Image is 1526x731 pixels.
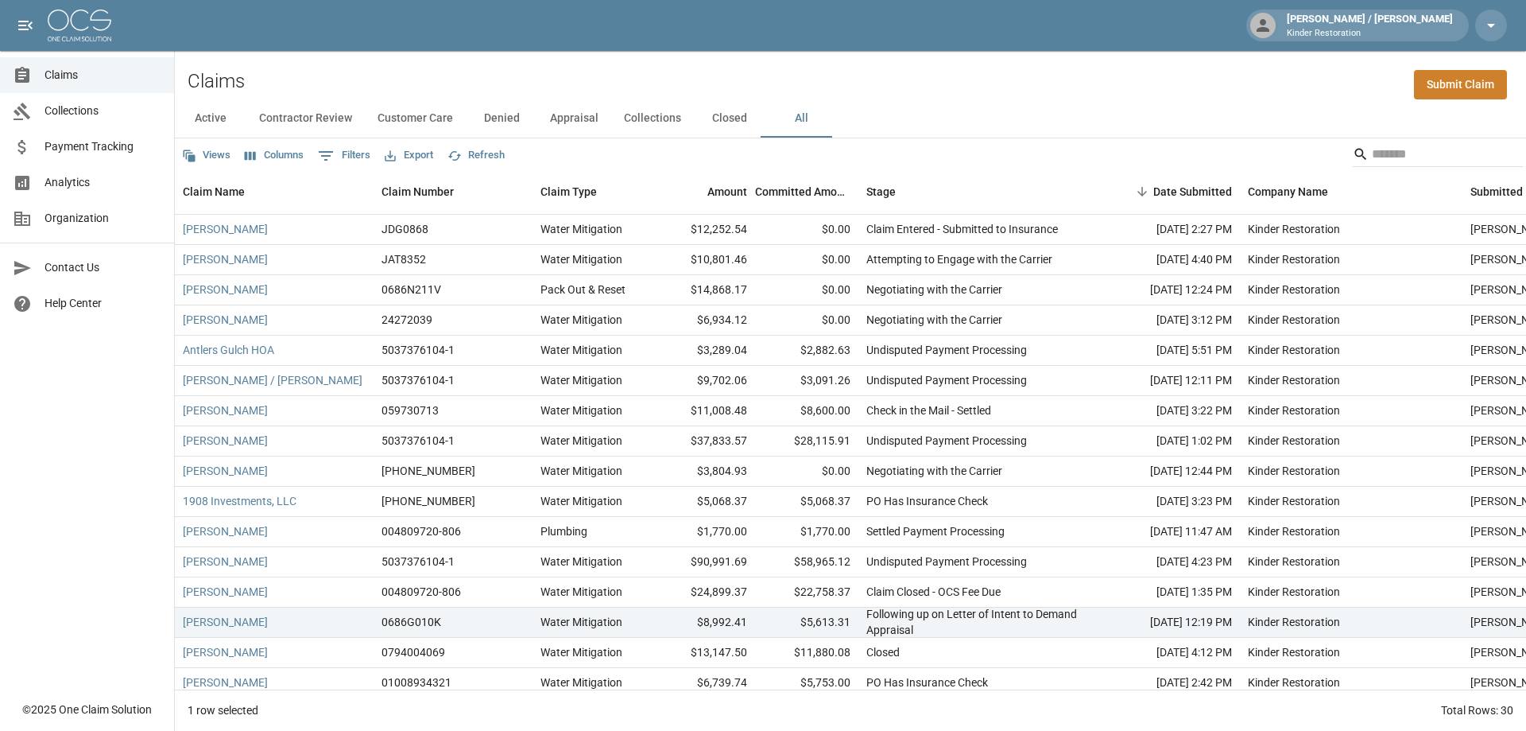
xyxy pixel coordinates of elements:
a: [PERSON_NAME] [183,282,268,297]
div: Water Mitigation [540,433,622,449]
div: Date Submitted [1097,169,1240,214]
button: Closed [694,99,765,138]
div: [DATE] 5:51 PM [1097,336,1240,366]
div: $0.00 [755,215,858,245]
a: [PERSON_NAME] [183,433,268,449]
div: Total Rows: 30 [1441,702,1513,718]
div: Undisputed Payment Processing [866,433,1027,449]
div: Kinder Restoration [1248,523,1340,539]
div: 0686N211V [381,282,441,297]
div: Kinder Restoration [1248,312,1340,328]
div: $24,899.37 [652,577,755,608]
div: Water Mitigation [540,221,622,237]
a: [PERSON_NAME] [183,614,268,630]
div: Pack Out & Reset [540,282,626,297]
a: [PERSON_NAME] [183,463,268,479]
div: dynamic tabs [175,99,1526,138]
div: $12,252.54 [652,215,755,245]
div: 004809720-806 [381,523,461,539]
a: [PERSON_NAME] [183,675,268,690]
div: 24272039 [381,312,432,328]
button: Denied [466,99,537,138]
div: $2,882.63 [755,336,858,366]
div: Kinder Restoration [1248,584,1340,600]
button: Contractor Review [246,99,365,138]
div: $1,770.00 [652,517,755,547]
div: [PERSON_NAME] / [PERSON_NAME] [1280,11,1459,40]
div: [DATE] 11:47 AM [1097,517,1240,547]
div: Kinder Restoration [1248,342,1340,358]
div: Claim Number [381,169,454,214]
div: Kinder Restoration [1248,493,1340,509]
div: $3,804.93 [652,457,755,487]
div: JDG0868 [381,221,428,237]
div: Undisputed Payment Processing [866,342,1027,358]
div: [DATE] 3:23 PM [1097,487,1240,517]
div: Water Mitigation [540,463,622,479]
span: Payment Tracking [45,138,161,155]
div: Water Mitigation [540,614,622,630]
button: Sort [1131,181,1153,203]
button: All [765,99,837,138]
span: Collections [45,103,161,119]
div: Kinder Restoration [1248,282,1340,297]
span: Organization [45,210,161,227]
a: [PERSON_NAME] [183,251,268,267]
div: Kinder Restoration [1248,433,1340,449]
div: $37,833.57 [652,426,755,457]
div: Undisputed Payment Processing [866,554,1027,570]
div: $13,147.50 [652,638,755,668]
span: Analytics [45,174,161,191]
div: Plumbing [540,523,587,539]
div: Water Mitigation [540,493,622,509]
div: Claim Entered - Submitted to Insurance [866,221,1058,237]
div: Settled Payment Processing [866,523,1005,539]
div: © 2025 One Claim Solution [22,702,152,717]
div: Negotiating with the Carrier [866,312,1002,328]
span: Claims [45,67,161,84]
div: $3,091.26 [755,366,858,396]
div: Undisputed Payment Processing [866,372,1027,388]
div: $0.00 [755,245,858,275]
div: Search [1353,142,1523,170]
div: $5,753.00 [755,668,858,698]
div: $8,992.41 [652,608,755,638]
div: Stage [866,169,896,214]
button: open drawer [10,10,41,41]
div: $0.00 [755,275,858,305]
a: [PERSON_NAME] [183,644,268,660]
button: Export [381,143,437,168]
div: Claim Type [533,169,652,214]
button: Refresh [443,143,509,168]
div: Committed Amount [755,169,850,214]
button: Appraisal [537,99,611,138]
div: Water Mitigation [540,372,622,388]
div: Kinder Restoration [1248,554,1340,570]
a: Antlers Gulch HOA [183,342,274,358]
div: Date Submitted [1153,169,1232,214]
div: $5,613.31 [755,608,858,638]
span: Contact Us [45,259,161,276]
div: Kinder Restoration [1248,372,1340,388]
div: [DATE] 4:40 PM [1097,245,1240,275]
div: 0794004069 [381,644,445,660]
a: Submit Claim [1414,70,1507,99]
div: JAT8352 [381,251,426,267]
div: 059730713 [381,402,439,418]
div: 300-0428008-2025 [381,463,475,479]
div: Amount [707,169,747,214]
div: $11,008.48 [652,396,755,426]
div: Water Mitigation [540,251,622,267]
div: Negotiating with the Carrier [866,282,1002,297]
div: Water Mitigation [540,675,622,690]
div: Attempting to Engage with the Carrier [866,251,1052,267]
div: $0.00 [755,305,858,336]
div: Water Mitigation [540,644,622,660]
a: [PERSON_NAME] [183,221,268,237]
div: 5037376104-1 [381,554,455,570]
div: $11,880.08 [755,638,858,668]
div: PO Has Insurance Check [866,493,988,509]
div: [DATE] 1:35 PM [1097,577,1240,608]
div: $1,770.00 [755,517,858,547]
div: 5037376104-1 [381,342,455,358]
